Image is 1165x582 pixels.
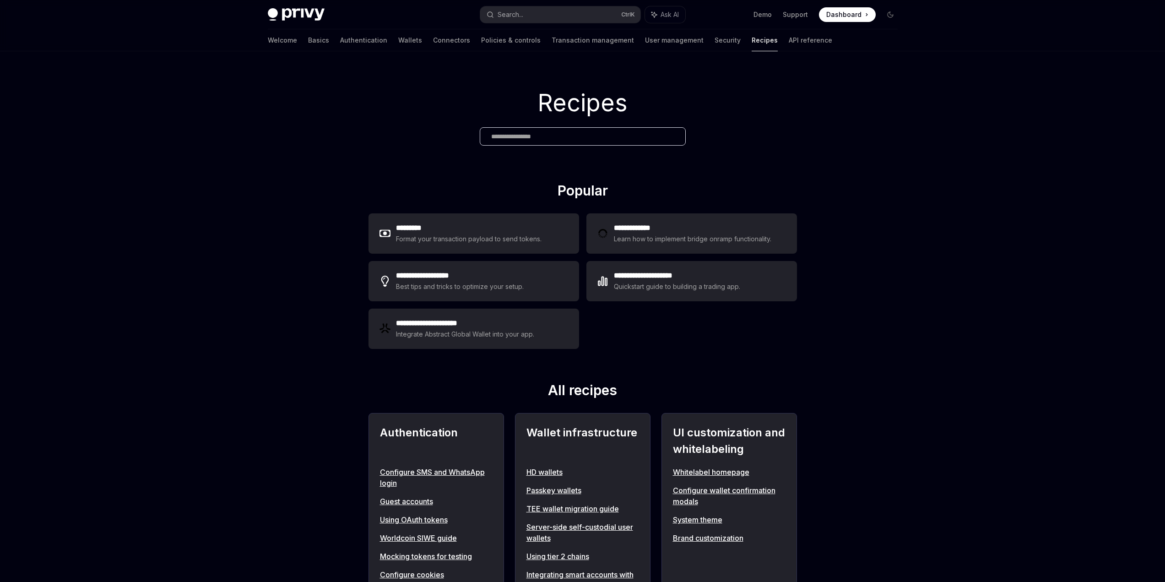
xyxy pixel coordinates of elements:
a: **** ****Format your transaction payload to send tokens. [368,213,579,254]
h2: All recipes [368,382,797,402]
a: TEE wallet migration guide [526,503,639,514]
div: Best tips and tricks to optimize your setup. [396,281,525,292]
button: Toggle dark mode [883,7,898,22]
div: Quickstart guide to building a trading app. [614,281,741,292]
div: Search... [498,9,523,20]
div: Integrate Abstract Global Wallet into your app. [396,329,535,340]
a: Configure cookies [380,569,493,580]
button: Search...CtrlK [480,6,640,23]
a: Authentication [340,29,387,51]
div: Learn how to implement bridge onramp functionality. [614,234,774,245]
h2: UI customization and whitelabeling [673,424,786,457]
a: Support [783,10,808,19]
a: Wallets [398,29,422,51]
a: Whitelabel homepage [673,467,786,478]
a: Worldcoin SIWE guide [380,533,493,544]
a: Connectors [433,29,470,51]
span: Dashboard [826,10,862,19]
a: API reference [789,29,832,51]
a: Guest accounts [380,496,493,507]
a: Brand customization [673,533,786,544]
a: User management [645,29,704,51]
a: Configure wallet confirmation modals [673,485,786,507]
a: Dashboard [819,7,876,22]
a: Using OAuth tokens [380,514,493,525]
a: **** **** ***Learn how to implement bridge onramp functionality. [586,213,797,254]
button: Ask AI [645,6,685,23]
a: Policies & controls [481,29,541,51]
a: Basics [308,29,329,51]
a: Configure SMS and WhatsApp login [380,467,493,489]
a: Welcome [268,29,297,51]
span: Ctrl K [621,11,635,18]
a: Server-side self-custodial user wallets [526,522,639,544]
a: HD wallets [526,467,639,478]
span: Ask AI [661,10,679,19]
a: Demo [753,10,772,19]
a: Mocking tokens for testing [380,551,493,562]
h2: Popular [368,182,797,202]
h2: Wallet infrastructure [526,424,639,457]
h2: Authentication [380,424,493,457]
a: Security [715,29,741,51]
div: Format your transaction payload to send tokens. [396,234,542,245]
a: Using tier 2 chains [526,551,639,562]
a: Transaction management [552,29,634,51]
a: Recipes [752,29,778,51]
a: Passkey wallets [526,485,639,496]
img: dark logo [268,8,325,21]
a: System theme [673,514,786,525]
